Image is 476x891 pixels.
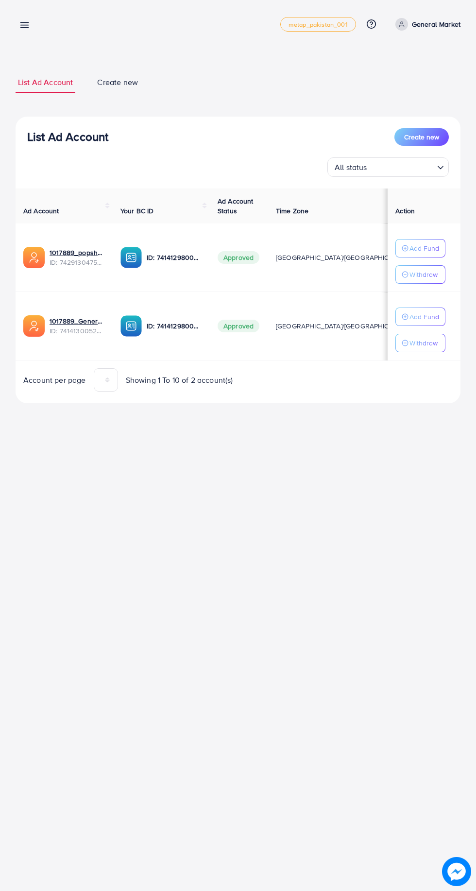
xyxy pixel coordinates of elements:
div: <span class='underline'>1017889_popshop_1729729251163</span></br>7429130475433672705 [50,248,105,268]
div: Search for option [327,157,449,177]
p: Withdraw [409,337,438,349]
h3: List Ad Account [27,130,108,144]
span: Time Zone [276,206,308,216]
p: Add Fund [409,311,439,323]
p: ID: 7414129800530821137 [147,252,202,263]
p: ID: 7414129800530821137 [147,320,202,332]
span: metap_pakistan_001 [289,21,348,28]
p: General Market [412,18,460,30]
span: Approved [218,251,259,264]
span: Create new [404,132,439,142]
span: [GEOGRAPHIC_DATA]/[GEOGRAPHIC_DATA] [276,253,411,262]
p: Withdraw [409,269,438,280]
button: Withdraw [395,265,445,284]
img: image [443,858,470,885]
div: <span class='underline'>1017889_General Market Ads account_1726236686365</span></br>7414130052809... [50,316,105,336]
span: Your BC ID [120,206,154,216]
img: ic-ads-acc.e4c84228.svg [23,247,45,268]
span: ID: 7429130475433672705 [50,257,105,267]
input: Search for option [370,158,433,174]
img: ic-ads-acc.e4c84228.svg [23,315,45,337]
a: 1017889_General Market Ads account_1726236686365 [50,316,105,326]
p: Add Fund [409,242,439,254]
span: [GEOGRAPHIC_DATA]/[GEOGRAPHIC_DATA] [276,321,411,331]
span: Approved [218,320,259,332]
a: General Market [391,18,460,31]
span: All status [333,160,369,174]
a: 1017889_popshop_1729729251163 [50,248,105,257]
button: Add Fund [395,308,445,326]
span: Showing 1 To 10 of 2 account(s) [126,375,233,386]
a: metap_pakistan_001 [280,17,356,32]
span: Action [395,206,415,216]
span: Ad Account Status [218,196,254,216]
span: Account per page [23,375,86,386]
button: Create new [394,128,449,146]
span: List Ad Account [18,77,73,88]
button: Add Fund [395,239,445,257]
img: ic-ba-acc.ded83a64.svg [120,247,142,268]
span: Ad Account [23,206,59,216]
button: Withdraw [395,334,445,352]
img: ic-ba-acc.ded83a64.svg [120,315,142,337]
span: Create new [97,77,138,88]
span: ID: 7414130052809424897 [50,326,105,336]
